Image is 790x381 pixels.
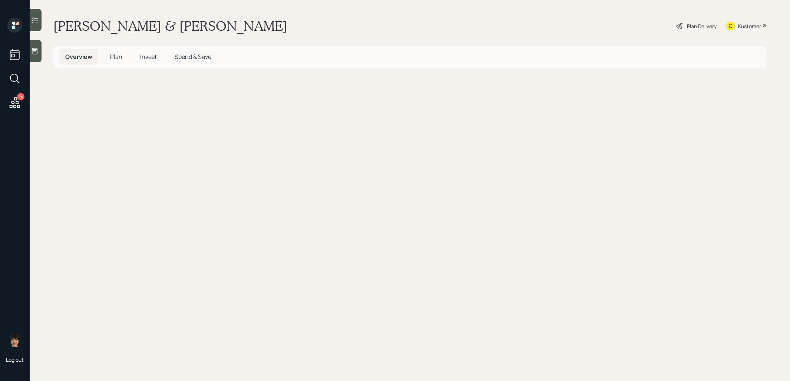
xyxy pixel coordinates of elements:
[65,53,92,61] span: Overview
[7,332,22,347] img: treva-nostdahl-headshot.png
[140,53,157,61] span: Invest
[6,356,24,363] div: Log out
[53,18,287,34] h1: [PERSON_NAME] & [PERSON_NAME]
[17,93,24,100] div: 24
[687,22,717,30] div: Plan Delivery
[738,22,761,30] div: Kustomer
[175,53,211,61] span: Spend & Save
[110,53,122,61] span: Plan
